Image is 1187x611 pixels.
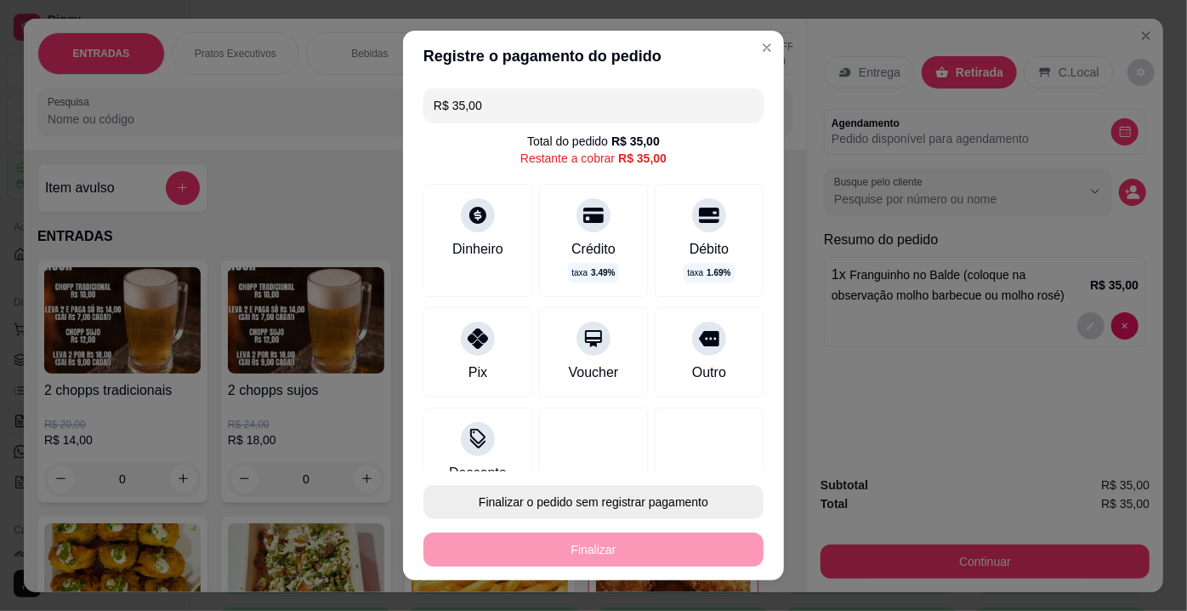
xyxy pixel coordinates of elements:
span: 3.49 % [591,266,615,279]
input: Ex.: hambúrguer de cordeiro [434,89,753,123]
div: R$ 35,00 [611,133,660,150]
div: Outro [692,363,726,383]
div: Total do pedido [527,133,660,150]
div: Restante a cobrar [520,150,667,167]
div: Pix [469,363,487,383]
button: Finalizar o pedido sem registrar pagamento [423,485,764,519]
div: Dinheiro [452,239,503,260]
div: R$ 35,00 [618,150,667,167]
div: Voucher [569,363,619,383]
button: Close [753,34,781,61]
div: Crédito [571,239,616,260]
header: Registre o pagamento do pedido [403,31,784,82]
p: taxa [687,266,730,279]
div: Débito [690,239,729,260]
span: 1.69 % [707,266,730,279]
p: taxa [571,266,615,279]
div: Desconto [449,463,507,483]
